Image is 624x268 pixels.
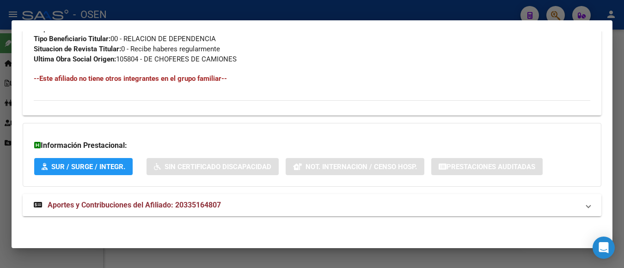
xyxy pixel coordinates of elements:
[34,73,590,84] h4: --Este afiliado no tiene otros integrantes en el grupo familiar--
[34,55,116,63] strong: Ultima Obra Social Origen:
[447,163,535,171] span: Prestaciones Auditadas
[51,163,125,171] span: SUR / SURGE / INTEGR.
[34,158,133,175] button: SUR / SURGE / INTEGR.
[34,45,121,53] strong: Situacion de Revista Titular:
[34,55,237,63] span: 105804 - DE CHOFERES DE CAMIONES
[23,194,601,216] mat-expansion-panel-header: Aportes y Contribuciones del Afiliado: 20335164807
[34,24,68,33] strong: Empleador:
[147,158,279,175] button: Sin Certificado Discapacidad
[286,158,424,175] button: Not. Internacion / Censo Hosp.
[431,158,543,175] button: Prestaciones Auditadas
[34,35,110,43] strong: Tipo Beneficiario Titular:
[306,163,417,171] span: Not. Internacion / Censo Hosp.
[165,163,271,171] span: Sin Certificado Discapacidad
[34,45,220,53] span: 0 - Recibe haberes regularmente
[34,140,590,151] h3: Información Prestacional:
[593,237,615,259] div: Open Intercom Messenger
[34,35,216,43] span: 00 - RELACION DE DEPENDENCIA
[48,201,221,209] span: Aportes y Contribuciones del Afiliado: 20335164807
